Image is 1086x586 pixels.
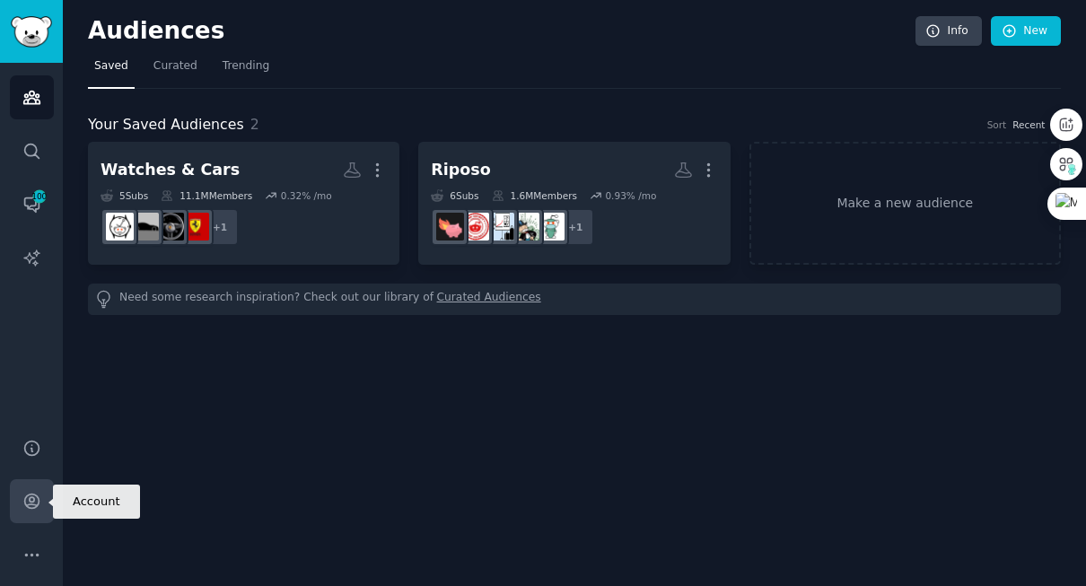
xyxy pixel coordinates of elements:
span: Trending [223,58,269,74]
img: SecurityClearance [461,213,489,241]
span: Curated [153,58,197,74]
img: cars [131,213,159,241]
div: Need some research inspiration? Check out our library of [88,284,1061,315]
img: Watches [106,213,134,241]
a: Info [915,16,982,47]
img: GummySearch logo [11,16,52,48]
a: Curated Audiences [437,290,541,309]
a: Watches & Cars5Subs11.1MMembers0.32% /mo+1FerrariPorschecarsWatches [88,142,399,265]
div: Riposo [431,159,490,181]
div: 11.1M Members [161,189,252,202]
a: 100 [10,182,54,226]
div: 1.6M Members [492,189,577,202]
span: 2 [250,116,259,133]
img: fatFIRE [436,213,464,241]
div: 0.93 % /mo [605,189,656,202]
a: Curated [147,52,204,89]
div: 6 Sub s [431,189,478,202]
a: Riposo6Subs1.6MMembers0.93% /mo+1medicineRichPeoplePFconsultingSecurityClearancefatFIRE [418,142,730,265]
a: Make a new audience [749,142,1061,265]
div: 5 Sub s [101,189,148,202]
img: consulting [486,213,514,241]
span: Recent [1012,118,1045,131]
div: Watches & Cars [101,159,240,181]
img: Ferrari [181,213,209,241]
span: Saved [94,58,128,74]
a: Trending [216,52,276,89]
a: Saved [88,52,135,89]
div: Sort [987,118,1007,131]
span: 100 [31,190,48,203]
img: medicine [537,213,565,241]
div: + 1 [201,208,239,246]
button: Recent [1012,118,1061,131]
div: + 1 [556,208,594,246]
img: Porsche [156,213,184,241]
h2: Audiences [88,17,915,46]
span: Your Saved Audiences [88,114,244,136]
img: RichPeoplePF [512,213,539,241]
div: 0.32 % /mo [281,189,332,202]
a: New [991,16,1061,47]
